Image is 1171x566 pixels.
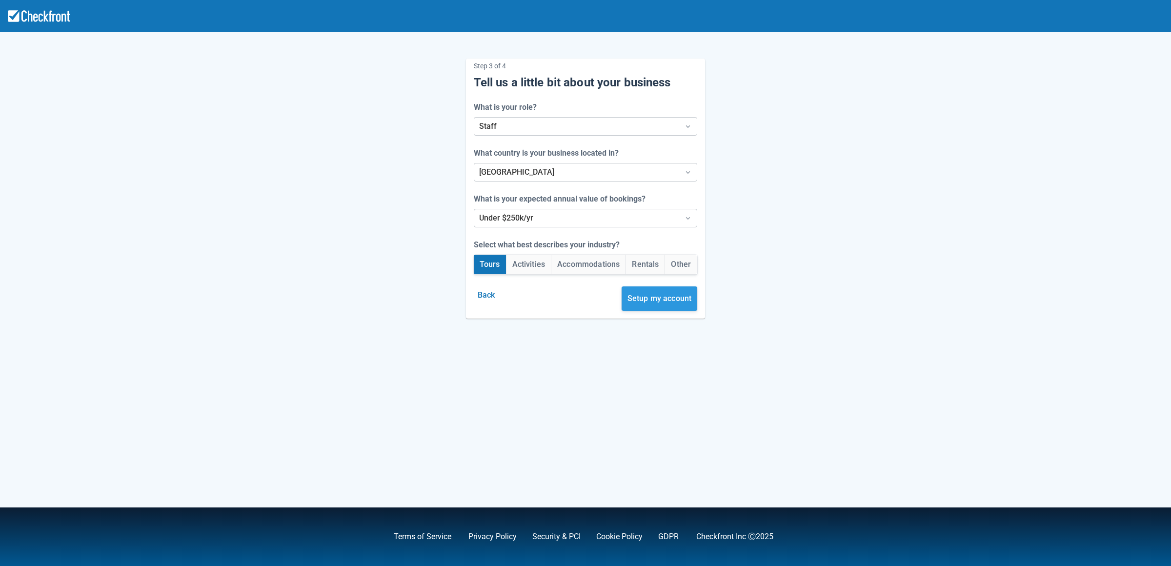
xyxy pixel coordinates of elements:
[378,531,453,543] div: ,
[468,532,517,541] a: Privacy Policy
[474,75,698,90] h5: Tell us a little bit about your business
[474,239,624,251] label: Select what best describes your industry?
[474,101,541,113] label: What is your role?
[474,193,649,205] label: What is your expected annual value of bookings?
[658,532,679,541] a: GDPR
[683,121,693,131] span: Dropdown icon
[1031,461,1171,566] iframe: Chat Widget
[683,167,693,177] span: Dropdown icon
[626,255,665,274] button: Rentals
[665,255,697,274] button: Other
[532,532,581,541] a: Security & PCI
[474,290,499,300] a: Back
[622,286,698,311] button: Setup my account
[474,59,698,73] p: Step 3 of 4
[596,532,643,541] a: Cookie Policy
[551,255,626,274] button: Accommodations
[394,532,451,541] a: Terms of Service
[506,255,551,274] button: Activities
[696,532,773,541] a: Checkfront Inc Ⓒ2025
[643,531,681,543] div: .
[474,147,623,159] label: What country is your business located in?
[474,286,499,304] button: Back
[474,255,506,274] button: Tours
[683,213,693,223] span: Dropdown icon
